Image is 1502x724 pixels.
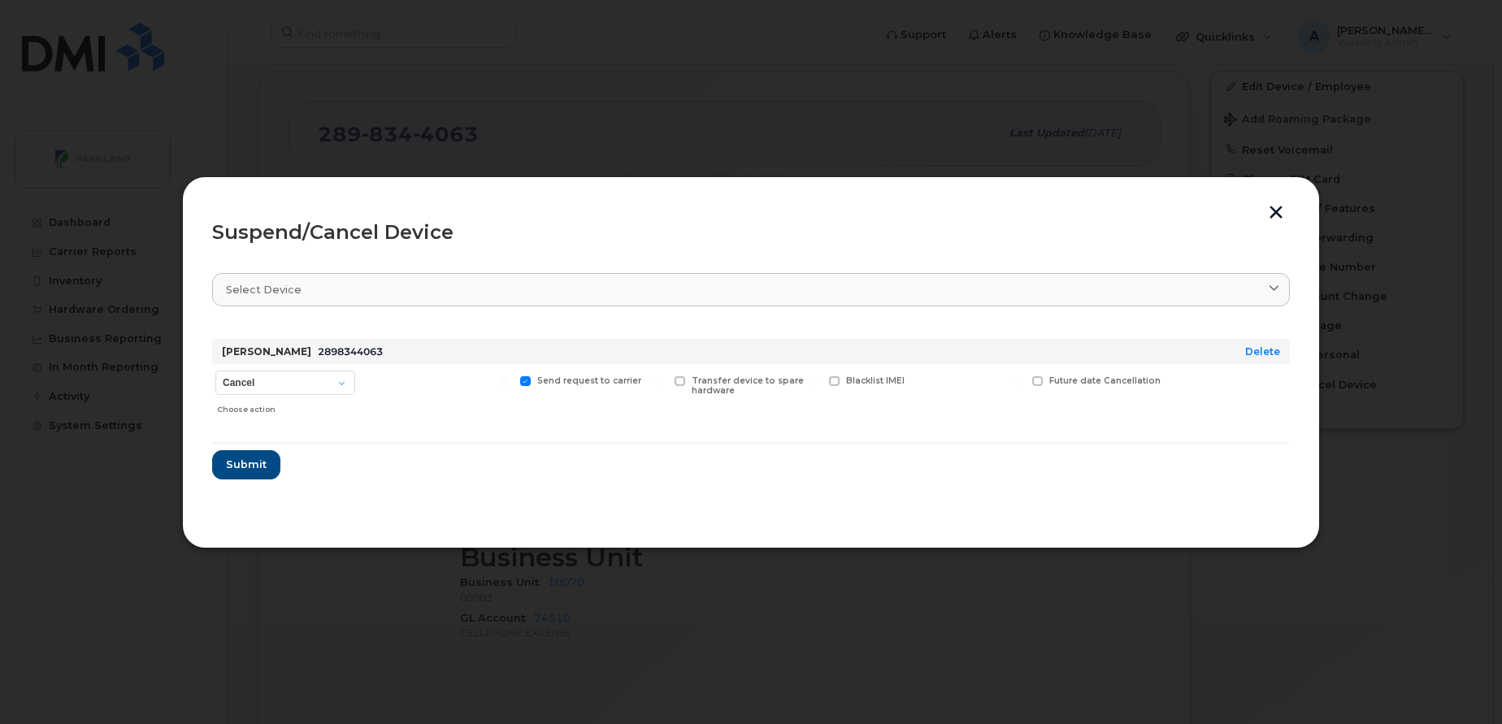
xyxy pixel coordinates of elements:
[810,376,818,384] input: Blacklist IMEI
[217,397,355,416] div: Choose action
[1013,376,1021,384] input: Future date Cancellation
[222,345,311,358] strong: [PERSON_NAME]
[212,450,280,479] button: Submit
[212,273,1290,306] a: Select device
[537,375,641,386] span: Send request to carrier
[1049,375,1161,386] span: Future date Cancellation
[226,282,302,297] span: Select device
[692,375,804,397] span: Transfer device to spare hardware
[846,375,905,386] span: Blacklist IMEI
[1245,345,1280,358] a: Delete
[501,376,509,384] input: Send request to carrier
[655,376,663,384] input: Transfer device to spare hardware
[318,345,383,358] span: 2898344063
[212,223,1290,242] div: Suspend/Cancel Device
[226,457,267,472] span: Submit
